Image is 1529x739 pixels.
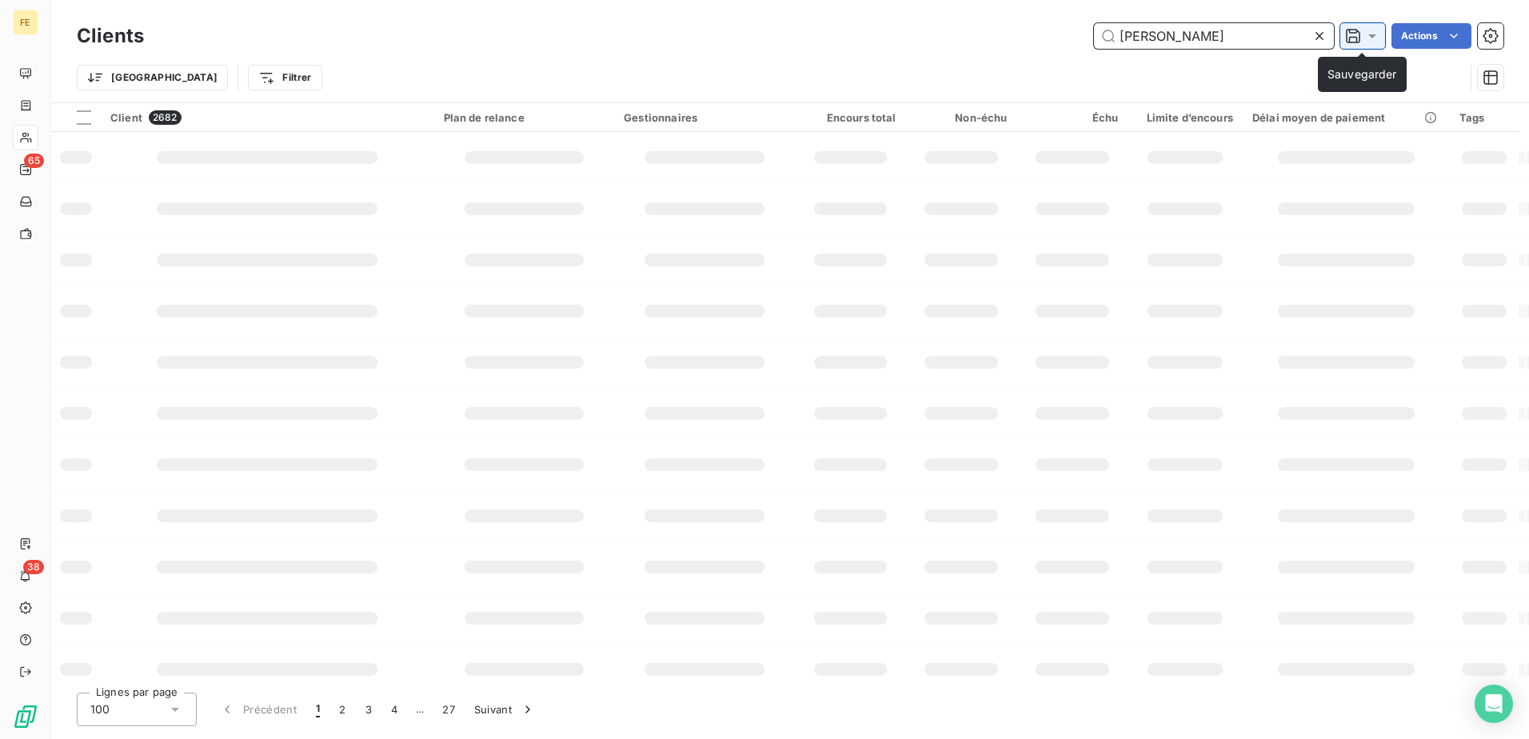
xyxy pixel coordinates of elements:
[407,697,433,722] span: …
[306,693,329,726] button: 1
[1026,111,1118,124] div: Échu
[1137,111,1233,124] div: Limite d’encours
[149,110,182,125] span: 2682
[433,693,465,726] button: 27
[916,111,1008,124] div: Non-échu
[444,111,605,124] div: Plan de relance
[804,111,896,124] div: Encours total
[77,65,228,90] button: [GEOGRAPHIC_DATA]
[1391,23,1471,49] button: Actions
[316,701,320,717] span: 1
[23,560,44,574] span: 38
[90,701,110,717] span: 100
[1327,67,1397,81] span: Sauvegarder
[1252,111,1440,124] div: Délai moyen de paiement
[1475,685,1513,723] div: Open Intercom Messenger
[356,693,381,726] button: 3
[1094,23,1334,49] input: Rechercher
[210,693,306,726] button: Précédent
[110,111,142,124] span: Client
[13,10,38,35] div: FE
[24,154,44,168] span: 65
[381,693,407,726] button: 4
[465,693,545,726] button: Suivant
[624,111,785,124] div: Gestionnaires
[1459,111,1509,124] div: Tags
[248,65,321,90] button: Filtrer
[13,704,38,729] img: Logo LeanPay
[329,693,355,726] button: 2
[77,22,144,50] h3: Clients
